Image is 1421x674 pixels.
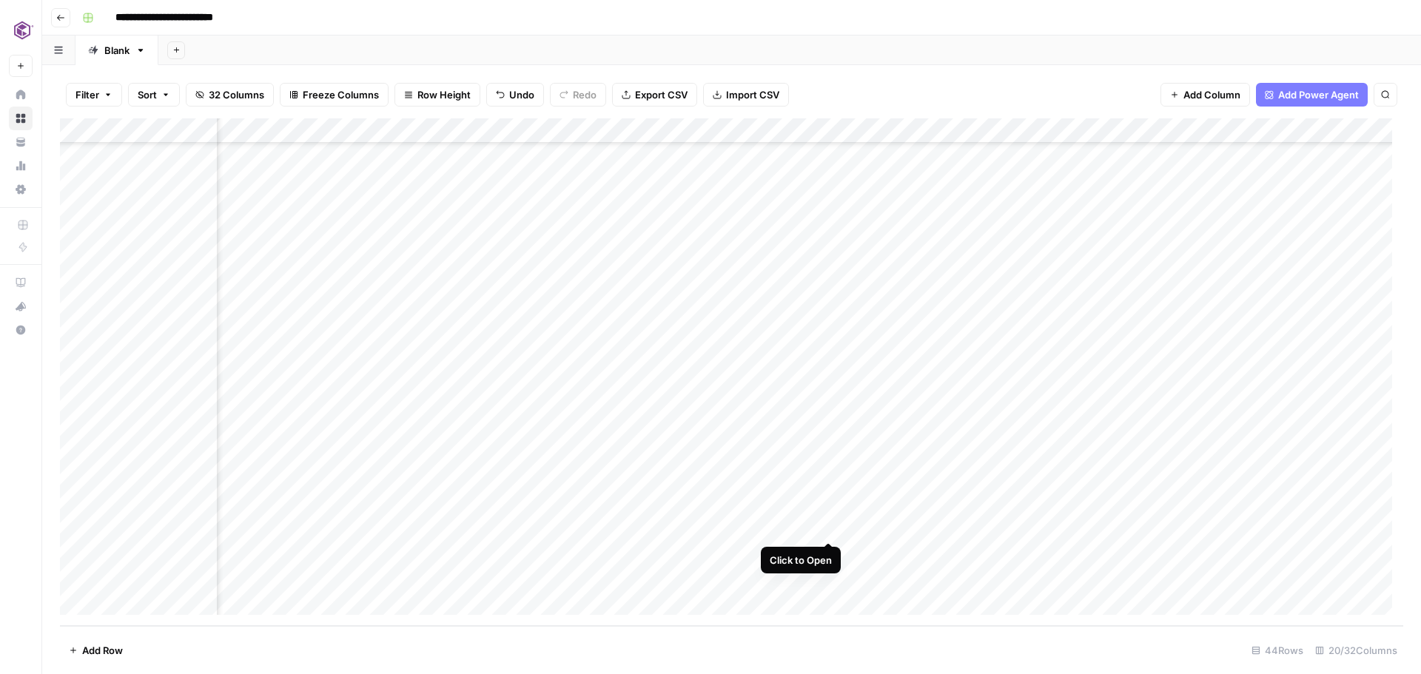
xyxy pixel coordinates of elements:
[9,83,33,107] a: Home
[75,36,158,65] a: Blank
[138,87,157,102] span: Sort
[9,271,33,294] a: AirOps Academy
[1278,87,1359,102] span: Add Power Agent
[128,83,180,107] button: Sort
[9,154,33,178] a: Usage
[186,83,274,107] button: 32 Columns
[726,87,779,102] span: Import CSV
[1183,87,1240,102] span: Add Column
[9,294,33,318] button: What's new?
[635,87,688,102] span: Export CSV
[82,643,123,658] span: Add Row
[9,107,33,130] a: Browse
[417,87,471,102] span: Row Height
[280,83,389,107] button: Freeze Columns
[9,17,36,44] img: Commvault Logo
[75,87,99,102] span: Filter
[612,83,697,107] button: Export CSV
[1160,83,1250,107] button: Add Column
[9,130,33,154] a: Your Data
[104,43,130,58] div: Blank
[1309,638,1403,662] div: 20/32 Columns
[10,295,32,317] div: What's new?
[66,83,122,107] button: Filter
[1246,638,1309,662] div: 44 Rows
[9,12,33,49] button: Workspace: Commvault
[486,83,544,107] button: Undo
[550,83,606,107] button: Redo
[9,318,33,342] button: Help + Support
[703,83,789,107] button: Import CSV
[303,87,379,102] span: Freeze Columns
[60,638,132,662] button: Add Row
[209,87,264,102] span: 32 Columns
[394,83,480,107] button: Row Height
[573,87,597,102] span: Redo
[9,178,33,201] a: Settings
[770,553,832,567] div: Click to Open
[509,87,534,102] span: Undo
[1256,83,1368,107] button: Add Power Agent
